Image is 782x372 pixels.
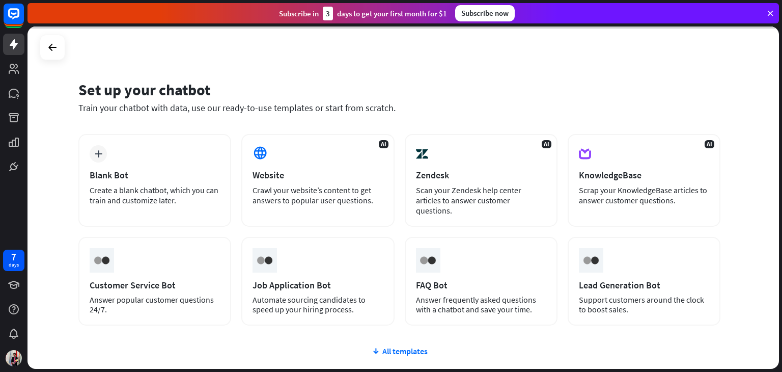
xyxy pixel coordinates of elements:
div: Subscribe now [455,5,515,21]
div: 7 [11,252,16,261]
div: 3 [323,7,333,20]
a: 7 days [3,250,24,271]
div: Subscribe in days to get your first month for $1 [279,7,447,20]
div: days [9,261,19,269]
